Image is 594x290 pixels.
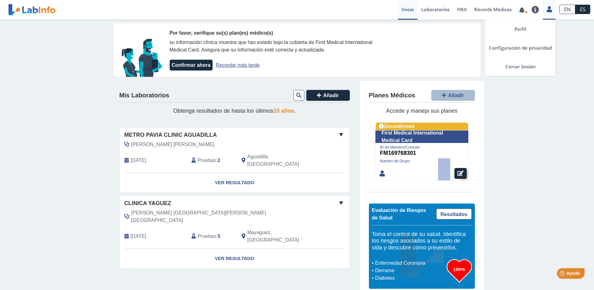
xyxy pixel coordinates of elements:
[575,5,590,14] a: ES
[120,173,350,193] a: Ver Resultado
[124,199,171,208] span: Clinica Yaguez
[120,249,350,268] a: Ver Resultado
[218,158,220,163] b: 2
[431,90,475,101] button: Añadir
[170,60,213,71] button: Confirmar ahora
[247,153,316,168] span: Aguadilla, PR
[447,265,472,273] h3: 100%
[131,233,146,240] span: 2025-09-12
[247,229,316,244] span: Mayaguez, PR
[198,157,216,164] span: Pruebas
[131,157,146,164] span: 2025-09-17
[173,108,296,114] span: Obtenga resultados de hasta los últimos .
[448,93,464,98] span: Añadir
[386,108,457,114] span: Accede y maneja sus planes
[436,209,472,219] a: Resultados
[198,233,216,240] span: Pruebas
[187,229,237,244] div: :
[170,29,391,37] div: Por favor, verifique su(s) plan(es) médico(s)
[369,92,415,99] h4: Planes Médicos
[374,259,447,267] li: Enfermedad Coronaria
[323,93,339,98] span: Añadir
[374,267,447,274] li: Derrame
[559,5,575,14] a: EN
[538,266,587,283] iframe: Help widget launcher
[372,231,472,251] h5: Toma el control de su salud. Identifica los riesgos asociados a su estilo de vida y descubre cómo...
[457,6,467,12] span: HRA
[119,92,169,99] h4: Mis Laboratorios
[306,90,350,101] button: Añadir
[485,57,556,76] a: Cerrar Sesión
[170,40,373,52] span: su información clínica muestra que has estado bajo la cubierta de First Medical International Med...
[372,208,426,220] span: Evaluación de Riesgos de Salud
[124,131,217,139] span: Metro Pavia Clinic Aguadilla
[187,153,237,168] div: :
[374,274,447,282] li: Diabetes
[131,209,316,224] span: Gonzalez Galicia, Damarys
[218,233,220,239] b: 5
[273,108,294,114] span: 10 años
[131,141,215,148] span: Henriquez Crespo, Marie
[485,38,556,57] a: Configuración de privacidad
[485,20,556,38] a: Perfil
[216,62,260,68] a: Recordar más tarde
